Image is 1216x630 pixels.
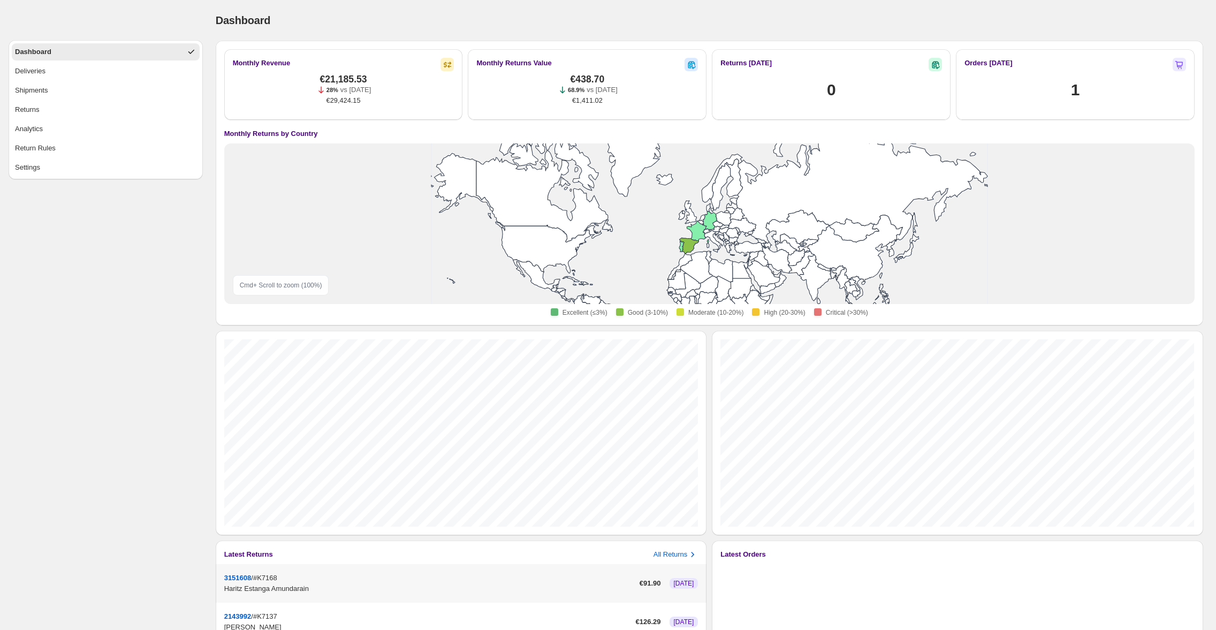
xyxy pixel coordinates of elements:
[340,85,371,95] p: vs [DATE]
[764,308,805,317] span: High (20-30%)
[12,140,200,157] button: Return Rules
[640,578,661,589] span: €91.90
[224,583,635,594] p: Haritz Estanga Amundarain
[653,549,698,560] button: All Returns
[571,74,605,85] span: €438.70
[12,101,200,118] button: Returns
[688,308,743,317] span: Moderate (10-20%)
[15,47,51,57] div: Dashboard
[320,74,367,85] span: €21,185.53
[674,579,694,588] span: [DATE]
[224,128,318,139] h4: Monthly Returns by Country
[12,159,200,176] button: Settings
[15,104,40,115] div: Returns
[720,58,772,69] h2: Returns [DATE]
[326,87,338,93] span: 28%
[224,612,252,620] button: 2143992
[563,308,607,317] span: Excellent (≤3%)
[826,308,868,317] span: Critical (>30%)
[587,85,618,95] p: vs [DATE]
[15,143,56,154] div: Return Rules
[476,58,551,69] h2: Monthly Returns Value
[12,82,200,99] button: Shipments
[216,14,271,26] span: Dashboard
[674,618,694,626] span: [DATE]
[15,162,40,173] div: Settings
[568,87,584,93] span: 68.9%
[964,58,1012,69] h2: Orders [DATE]
[224,574,252,582] button: 3151608
[1071,79,1080,101] h1: 1
[253,574,277,582] span: #K7168
[15,124,43,134] div: Analytics
[628,308,668,317] span: Good (3-10%)
[12,120,200,138] button: Analytics
[224,573,635,594] div: /
[15,85,48,96] div: Shipments
[233,275,329,295] div: Cmd + Scroll to zoom ( 100 %)
[253,612,277,620] span: #K7137
[15,66,45,77] div: Deliveries
[233,58,291,69] h2: Monthly Revenue
[720,549,766,560] h3: Latest Orders
[572,95,603,106] span: €1,411.02
[224,549,273,560] h3: Latest Returns
[653,549,688,560] h3: All Returns
[12,43,200,60] button: Dashboard
[827,79,835,101] h1: 0
[12,63,200,80] button: Deliveries
[326,95,361,106] span: €29,424.15
[636,617,661,627] span: €126.29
